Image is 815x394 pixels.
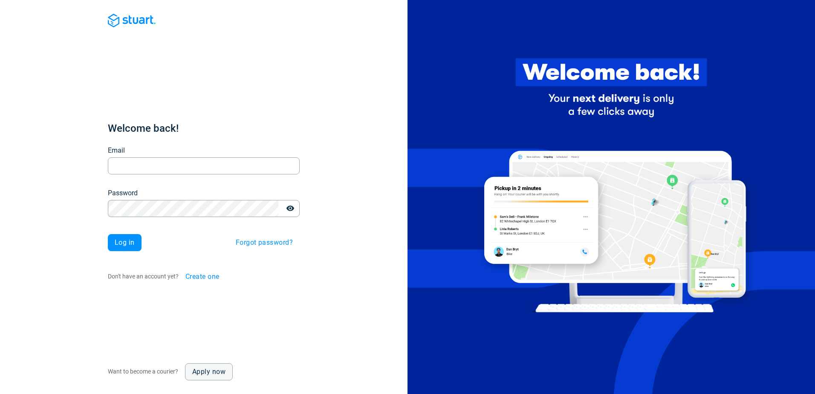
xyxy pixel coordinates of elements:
[185,363,233,380] a: Apply now
[192,368,225,375] span: Apply now
[179,268,226,285] button: Create one
[236,239,293,246] span: Forgot password?
[108,234,142,251] button: Log in
[108,368,178,375] span: Want to become a courier?
[108,273,179,280] span: Don't have an account yet?
[108,122,300,135] h1: Welcome back!
[108,145,125,156] label: Email
[185,273,220,280] span: Create one
[229,234,300,251] button: Forgot password?
[108,188,138,198] label: Password
[108,14,156,27] img: Blue logo
[115,239,135,246] span: Log in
